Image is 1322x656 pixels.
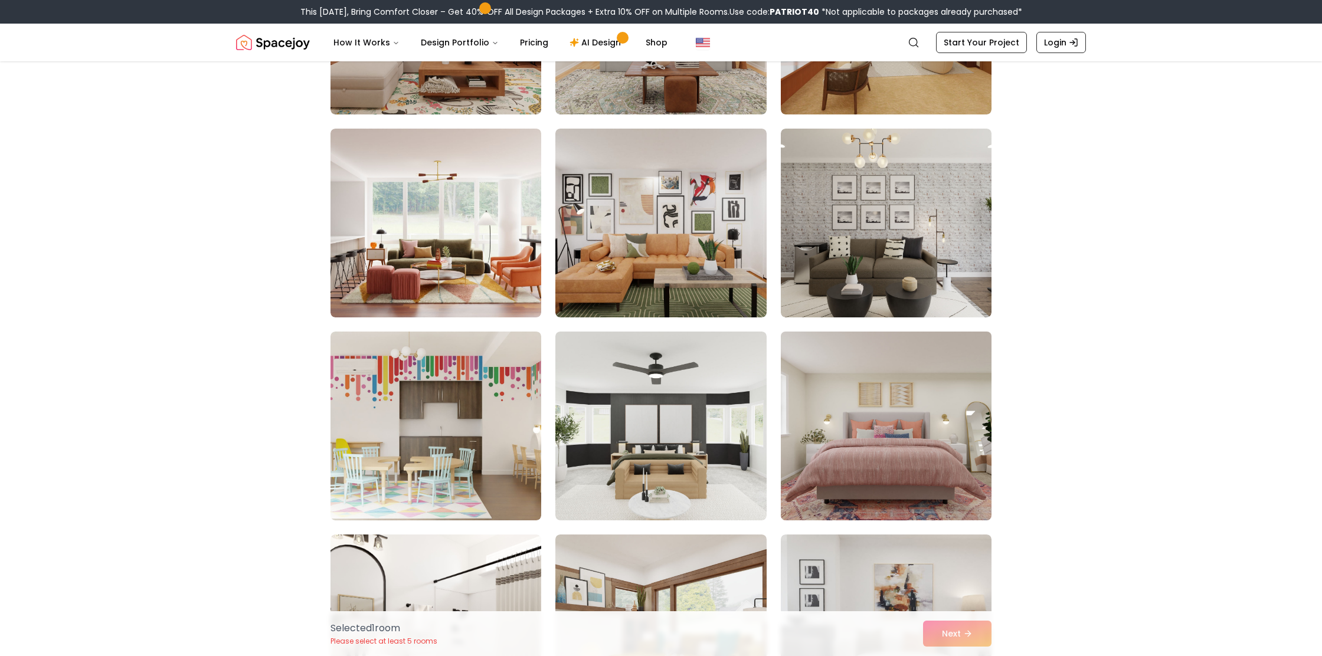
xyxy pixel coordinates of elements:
img: Room room-11 [555,129,766,317]
a: Start Your Project [936,32,1027,53]
button: How It Works [324,31,409,54]
img: Room room-13 [330,332,541,520]
b: PATRIOT40 [770,6,819,18]
a: Login [1036,32,1086,53]
nav: Global [236,24,1086,61]
a: Spacejoy [236,31,310,54]
div: This [DATE], Bring Comfort Closer – Get 40% OFF All Design Packages + Extra 10% OFF on Multiple R... [300,6,1022,18]
nav: Main [324,31,677,54]
img: Room room-10 [330,129,541,317]
img: Room room-12 [781,129,991,317]
a: Pricing [511,31,558,54]
p: Please select at least 5 rooms [330,637,437,646]
span: Use code: [729,6,819,18]
p: Selected 1 room [330,621,437,635]
a: AI Design [560,31,634,54]
span: *Not applicable to packages already purchased* [819,6,1022,18]
img: United States [696,35,710,50]
img: Spacejoy Logo [236,31,310,54]
button: Design Portfolio [411,31,508,54]
img: Room room-14 [555,332,766,520]
a: Shop [636,31,677,54]
img: Room room-15 [775,327,997,525]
